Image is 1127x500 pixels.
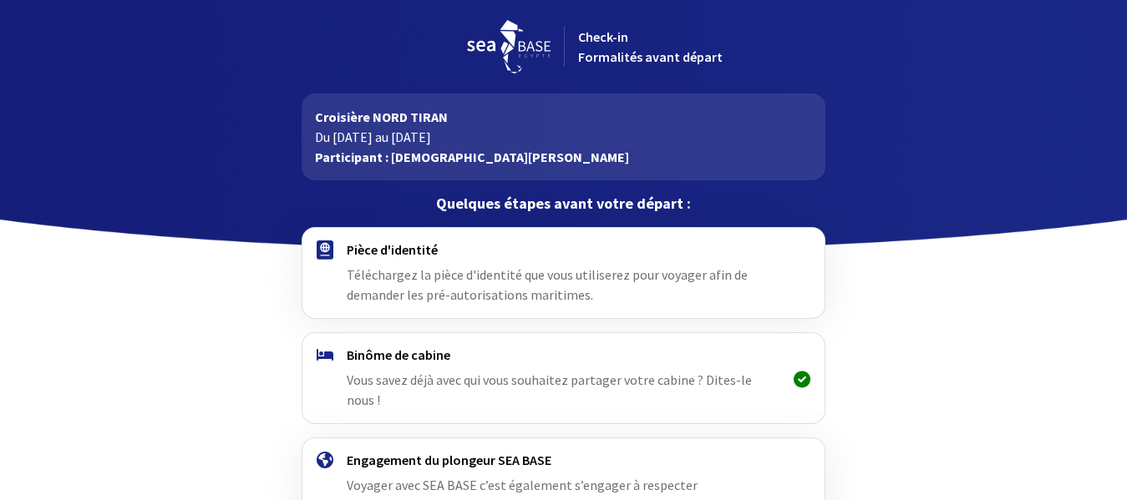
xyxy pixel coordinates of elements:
[467,20,551,73] img: logo_seabase.svg
[347,452,780,468] h4: Engagement du plongeur SEA BASE
[315,127,812,147] p: Du [DATE] au [DATE]
[315,147,812,167] p: Participant : [DEMOGRAPHIC_DATA][PERSON_NAME]
[347,346,780,363] h4: Binôme de cabine
[347,371,752,408] span: Vous savez déjà avec qui vous souhaitez partager votre cabine ? Dites-le nous !
[317,452,333,468] img: engagement.svg
[302,194,825,214] p: Quelques étapes avant votre départ :
[315,107,812,127] p: Croisière NORD TIRAN
[317,240,333,260] img: passport.svg
[347,241,780,258] h4: Pièce d'identité
[347,266,748,303] span: Téléchargez la pièce d'identité que vous utiliserez pour voyager afin de demander les pré-autoris...
[578,28,723,65] span: Check-in Formalités avant départ
[317,349,333,361] img: binome.svg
